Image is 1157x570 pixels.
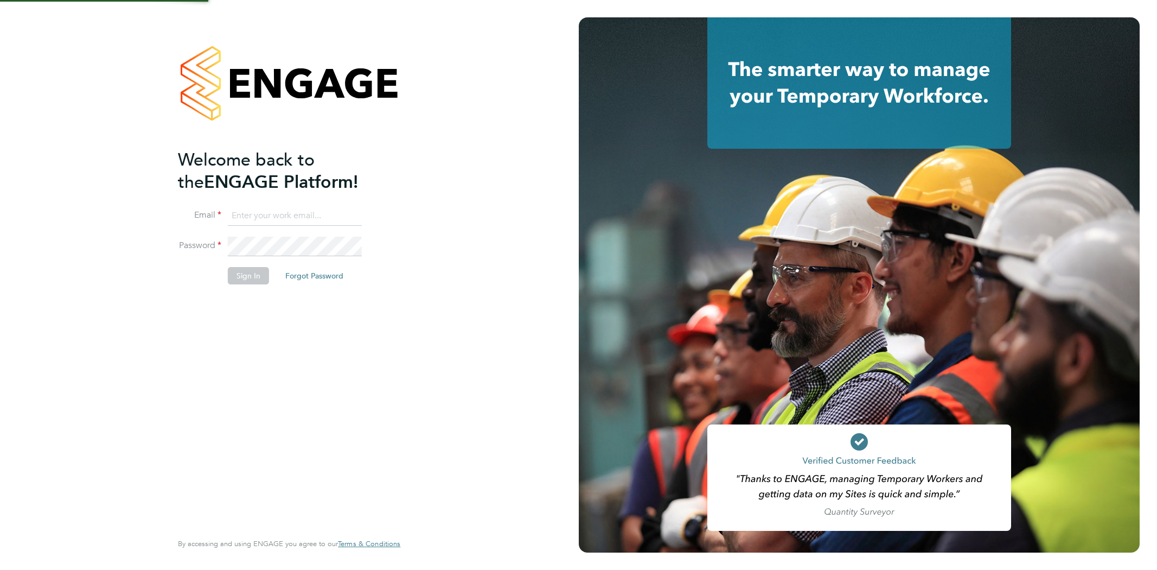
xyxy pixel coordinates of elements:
[178,240,221,251] label: Password
[228,267,269,284] button: Sign In
[228,206,362,226] input: Enter your work email...
[178,539,400,548] span: By accessing and using ENGAGE you agree to our
[178,149,389,193] h2: ENGAGE Platform!
[178,210,221,221] label: Email
[338,540,400,548] a: Terms & Conditions
[277,267,352,284] button: Forgot Password
[178,149,315,193] span: Welcome back to the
